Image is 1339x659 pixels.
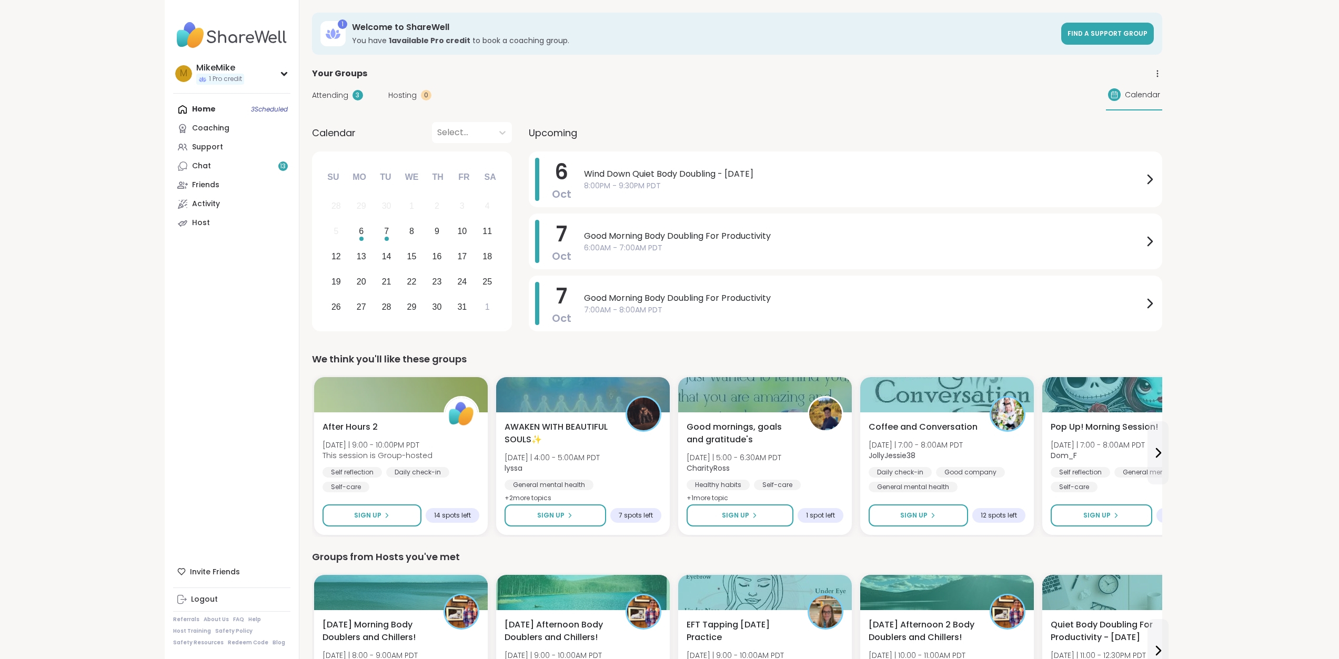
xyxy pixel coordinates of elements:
[555,157,568,187] span: 6
[191,594,218,605] div: Logout
[452,166,476,189] div: Fr
[215,627,253,635] a: Safety Policy
[350,220,372,243] div: Choose Monday, October 6th, 2025
[334,224,338,238] div: 5
[432,300,442,314] div: 30
[627,595,660,628] img: AmberWolffWizard
[192,180,219,190] div: Friends
[312,550,1162,564] div: Groups from Hosts you've met
[192,218,210,228] div: Host
[552,249,571,263] span: Oct
[359,224,364,238] div: 6
[687,619,796,644] span: EFT Tapping [DATE] Practice
[552,311,571,326] span: Oct
[357,300,366,314] div: 27
[312,90,348,101] span: Attending
[434,511,471,520] span: 14 spots left
[204,616,229,623] a: About Us
[435,199,439,213] div: 2
[312,67,367,80] span: Your Groups
[409,224,414,238] div: 8
[325,195,348,218] div: Not available Sunday, September 28th, 2025
[407,249,417,263] div: 15
[451,220,474,243] div: Choose Friday, October 10th, 2025
[869,482,958,492] div: General mental health
[1051,421,1158,433] span: Pop Up! Morning Session!
[869,421,978,433] span: Coffee and Conversation
[409,199,414,213] div: 1
[382,275,391,289] div: 21
[991,398,1024,430] img: JollyJessie38
[323,482,369,492] div: Self-care
[382,249,391,263] div: 14
[323,467,382,478] div: Self reflection
[476,246,499,268] div: Choose Saturday, October 18th, 2025
[584,180,1143,191] span: 8:00PM - 9:30PM PDT
[584,305,1143,316] span: 7:00AM - 8:00AM PDT
[173,195,290,214] a: Activity
[350,270,372,293] div: Choose Monday, October 20th, 2025
[687,504,793,526] button: Sign Up
[426,270,448,293] div: Choose Thursday, October 23rd, 2025
[900,511,928,520] span: Sign Up
[386,467,449,478] div: Daily check-in
[457,249,467,263] div: 17
[722,511,749,520] span: Sign Up
[375,195,398,218] div: Not available Tuesday, September 30th, 2025
[331,300,341,314] div: 26
[209,75,242,84] span: 1 Pro credit
[482,249,492,263] div: 18
[482,275,492,289] div: 25
[280,162,286,171] span: 13
[323,504,421,526] button: Sign Up
[192,123,229,134] div: Coaching
[173,627,211,635] a: Host Training
[400,246,423,268] div: Choose Wednesday, October 15th, 2025
[869,619,978,644] span: [DATE] Afternoon 2 Body Doublers and Chillers!
[505,452,600,463] span: [DATE] | 4:00 - 5:00AM PDT
[476,195,499,218] div: Not available Saturday, October 4th, 2025
[505,421,614,446] span: AWAKEN WITH BEAUTIFUL SOULS✨
[809,595,842,628] img: Jill_B_Gratitude
[426,220,448,243] div: Choose Thursday, October 9th, 2025
[537,511,565,520] span: Sign Up
[248,616,261,623] a: Help
[556,219,567,249] span: 7
[173,17,290,54] img: ShareWell Nav Logo
[228,639,268,646] a: Redeem Code
[451,195,474,218] div: Not available Friday, October 3rd, 2025
[400,270,423,293] div: Choose Wednesday, October 22nd, 2025
[173,119,290,138] a: Coaching
[375,220,398,243] div: Choose Tuesday, October 7th, 2025
[374,166,397,189] div: Tu
[556,281,567,311] span: 7
[1083,511,1111,520] span: Sign Up
[1125,89,1160,100] span: Calendar
[451,246,474,268] div: Choose Friday, October 17th, 2025
[1051,619,1160,644] span: Quiet Body Doubling For Productivity - [DATE]
[388,90,417,101] span: Hosting
[552,187,571,201] span: Oct
[584,292,1143,305] span: Good Morning Body Doubling For Productivity
[754,480,801,490] div: Self-care
[1061,23,1154,45] a: Find a support group
[619,511,653,520] span: 7 spots left
[323,450,432,461] span: This session is Group-hosted
[173,157,290,176] a: Chat13
[382,300,391,314] div: 28
[180,67,187,80] span: M
[323,619,432,644] span: [DATE] Morning Body Doublers and Chillers!
[505,463,522,473] b: lyssa
[426,246,448,268] div: Choose Thursday, October 16th, 2025
[407,300,417,314] div: 29
[375,296,398,318] div: Choose Tuesday, October 28th, 2025
[352,35,1055,46] h3: You have to book a coaching group.
[357,249,366,263] div: 13
[451,296,474,318] div: Choose Friday, October 31st, 2025
[991,595,1024,628] img: AmberWolffWizard
[325,296,348,318] div: Choose Sunday, October 26th, 2025
[584,168,1143,180] span: Wind Down Quiet Body Doubling - [DATE]
[476,270,499,293] div: Choose Saturday, October 25th, 2025
[325,246,348,268] div: Choose Sunday, October 12th, 2025
[173,639,224,646] a: Safety Resources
